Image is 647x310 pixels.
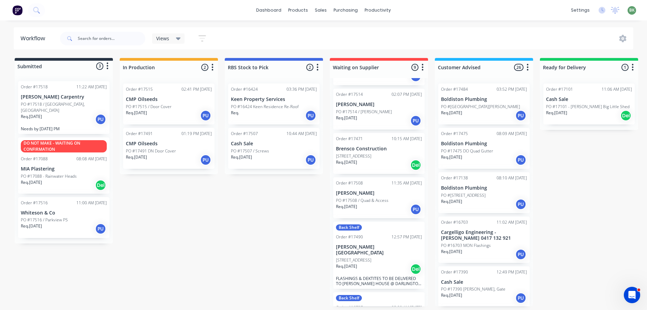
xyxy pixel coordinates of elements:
[21,166,107,172] p: MIA Plastering
[438,266,530,307] div: Order #1739012:49 PM [DATE]Cash SalePO #17390 [PERSON_NAME], GateReq.[DATE]PU
[336,115,357,121] p: Req. [DATE]
[441,219,468,225] div: Order #16703
[330,5,361,15] div: purchasing
[410,160,421,171] div: Del
[21,223,42,229] p: Req. [DATE]
[441,192,486,198] p: PO #[STREET_ADDRESS]
[231,148,269,154] p: PO #17507 / Screws
[228,84,320,124] div: Order #1642403:36 PM [DATE]Keen Property ServicesPO #16424 Keen Residence Re-RoofReq.PU
[392,91,422,98] div: 02:07 PM [DATE]
[181,86,212,92] div: 02:41 PM [DATE]
[336,224,362,231] div: Back Shelf
[21,173,77,179] p: PO #17088 - Rainwater Heads
[392,136,422,142] div: 10:15 AM [DATE]
[20,34,48,43] div: Workflow
[21,179,42,186] p: Req. [DATE]
[441,86,468,92] div: Order #17484
[336,197,388,204] p: PO #17508 / Quad & Access
[392,180,422,186] div: 11:35 AM [DATE]
[95,180,106,191] div: Del
[305,110,316,121] div: PU
[21,101,107,114] p: PO #17518 / [GEOGRAPHIC_DATA], [GEOGRAPHIC_DATA]
[200,110,211,121] div: PU
[515,293,526,304] div: PU
[336,234,363,240] div: Order #17490
[126,141,212,147] p: CMP Oilseeds
[515,199,526,210] div: PU
[515,110,526,121] div: PU
[78,32,145,45] input: Search for orders...
[21,217,68,223] p: PO #17516 / Parkview PS
[333,89,425,130] div: Order #1751402:07 PM [DATE][PERSON_NAME]PO #17514 / [PERSON_NAME]Req.[DATE]PU
[543,84,635,124] div: Order #1710111:06 AM [DATE]Cash SalePO #17101 - [PERSON_NAME] Big Little ShedReq.[DATE]Del
[231,154,252,160] p: Req. [DATE]
[438,217,530,263] div: Order #1670311:02 AM [DATE]Cargelligo Engineering - [PERSON_NAME] 0417 132 921PO #16703 MON Flash...
[76,156,107,162] div: 08:08 AM [DATE]
[336,276,422,286] p: FLASHINGS & DEKTITES TO BE DELIVERED TO [PERSON_NAME] HOUSE @ DARLINGTON PT [DATE] 4th, ALONG WIT...
[410,204,421,215] div: PU
[305,154,316,165] div: PU
[76,200,107,206] div: 11:00 AM [DATE]
[336,91,363,98] div: Order #17514
[441,286,505,292] p: PO #17390 [PERSON_NAME], Gate
[497,269,527,275] div: 12:49 PM [DATE]
[336,102,422,107] p: [PERSON_NAME]
[21,200,48,206] div: Order #17516
[126,86,153,92] div: Order #17515
[546,97,632,102] p: Cash Sale
[126,110,147,116] p: Req. [DATE]
[441,230,527,241] p: Cargelligo Engineering - [PERSON_NAME] 0417 132 921
[156,35,169,42] span: Views
[336,153,371,159] p: [STREET_ADDRESS]
[441,292,462,298] p: Req. [DATE]
[253,5,285,15] a: dashboard
[336,257,371,263] p: [STREET_ADDRESS]
[333,222,425,289] div: Back ShelfOrder #1749012:57 PM [DATE][PERSON_NAME][GEOGRAPHIC_DATA][STREET_ADDRESS]Req.[DATE]DelF...
[333,133,425,174] div: Order #1747110:15 AM [DATE]Brensco Construction[STREET_ADDRESS]Req.[DATE]Del
[336,190,422,196] p: [PERSON_NAME]
[95,114,106,125] div: PU
[231,104,299,110] p: PO #16424 Keen Residence Re-Roof
[21,156,48,162] div: Order #17088
[546,104,630,110] p: PO #17101 - [PERSON_NAME] Big Little Shed
[497,219,527,225] div: 11:02 AM [DATE]
[441,110,462,116] p: Req. [DATE]
[629,7,635,13] span: BK
[231,131,258,137] div: Order #17507
[441,141,527,147] p: Boldiston Plumbing
[441,185,527,191] p: Boldiston Plumbing
[392,234,422,240] div: 12:57 PM [DATE]
[441,97,527,102] p: Boldiston Plumbing
[231,86,258,92] div: Order #16424
[21,94,107,100] p: [PERSON_NAME] Carpentry
[126,97,212,102] p: CMP Oilseeds
[336,180,363,186] div: Order #17508
[624,287,640,303] iframe: Intercom live chat
[126,104,172,110] p: PO #17515 / Door Cover
[21,114,42,120] p: Req. [DATE]
[336,109,392,115] p: PO #17514 / [PERSON_NAME]
[21,210,107,216] p: Whiteson & Co
[21,140,107,152] div: DO NOT MAKE - WAITING ON CONFIRMATION
[228,128,320,169] div: Order #1750710:44 AM [DATE]Cash SalePO #17507 / ScrewsReq.[DATE]PU
[620,110,631,121] div: Del
[568,5,593,15] div: settings
[336,136,363,142] div: Order #17471
[336,263,357,269] p: Req. [DATE]
[361,5,394,15] div: productivity
[286,86,317,92] div: 03:36 PM [DATE]
[336,244,422,256] p: [PERSON_NAME][GEOGRAPHIC_DATA]
[336,159,357,165] p: Req. [DATE]
[76,84,107,90] div: 11:22 AM [DATE]
[336,295,362,301] div: Back Shelf
[123,128,215,169] div: Order #1749101:19 PM [DATE]CMP OilseedsPO #17491 DN Door CoverReq.[DATE]PU
[231,141,317,147] p: Cash Sale
[333,177,425,218] div: Order #1750811:35 AM [DATE][PERSON_NAME]PO #17508 / Quad & AccessReq.[DATE]PU
[497,86,527,92] div: 03:52 PM [DATE]
[441,269,468,275] div: Order #17390
[438,84,530,124] div: Order #1748403:52 PM [DATE]Boldiston PlumbingPO #[GEOGRAPHIC_DATA][PERSON_NAME]Req.[DATE]PU
[336,204,357,210] p: Req. [DATE]
[497,131,527,137] div: 08:09 AM [DATE]
[497,175,527,181] div: 08:10 AM [DATE]
[441,279,527,285] p: Cash Sale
